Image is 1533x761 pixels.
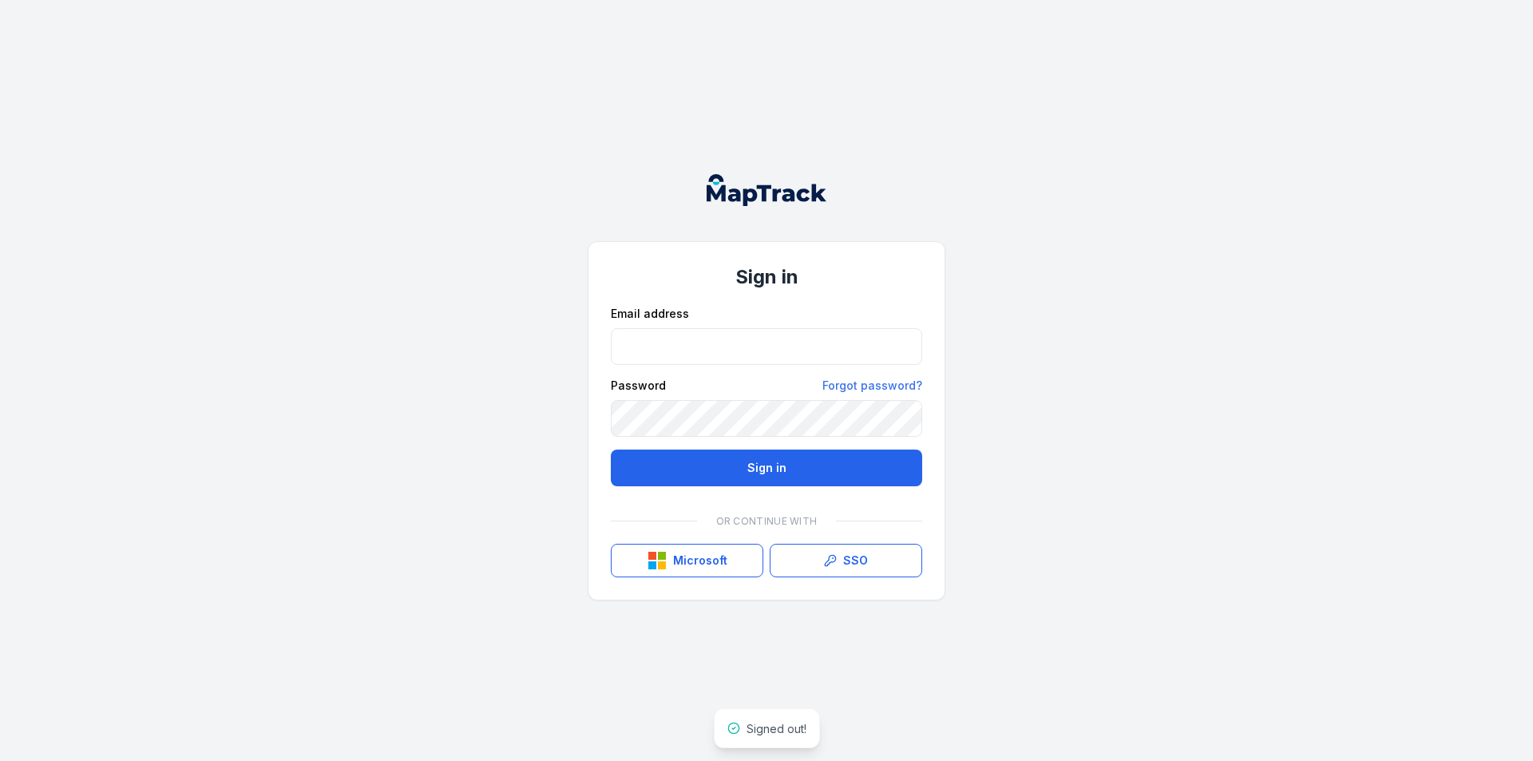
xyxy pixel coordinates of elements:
a: Forgot password? [822,378,922,394]
nav: Global [681,174,852,206]
span: Signed out! [747,722,806,735]
label: Email address [611,306,689,322]
div: Or continue with [611,505,922,537]
button: Sign in [611,450,922,486]
label: Password [611,378,666,394]
button: Microsoft [611,544,763,577]
h1: Sign in [611,264,922,290]
a: SSO [770,544,922,577]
